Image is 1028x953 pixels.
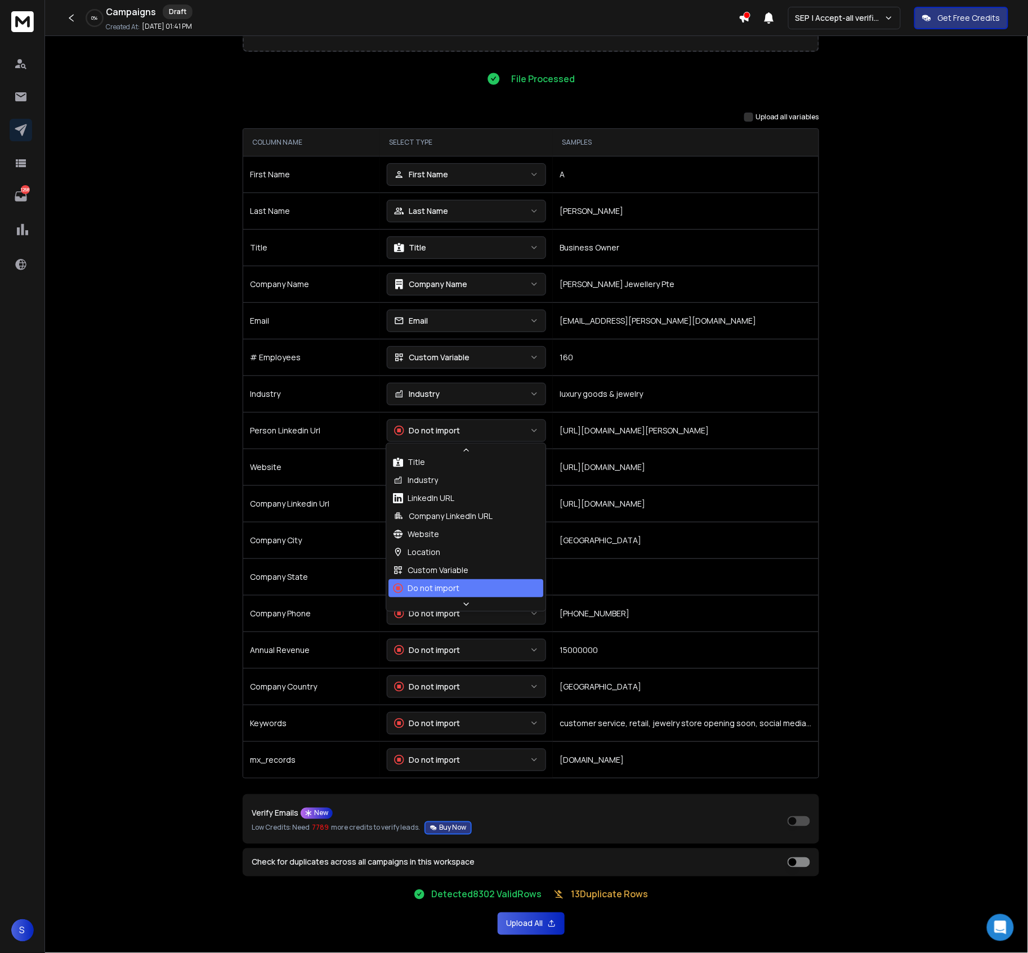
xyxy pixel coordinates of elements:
div: Draft [163,5,193,19]
td: Keywords [243,705,380,741]
div: Custom Variable [393,565,468,576]
p: File Processed [512,72,575,86]
td: Title [243,229,380,266]
p: Get Free Credits [938,12,1000,24]
td: mx_records [243,741,380,778]
td: Last Name [243,193,380,229]
div: Website [393,529,439,540]
label: Upload all variables [756,113,819,122]
td: Business Owner [553,229,819,266]
td: [GEOGRAPHIC_DATA] [553,522,819,558]
th: SAMPLES [553,129,819,156]
td: Email [243,302,380,339]
div: Company Name [394,279,467,290]
p: Verify Emails [252,809,298,817]
td: Person Linkedin Url [243,412,380,449]
td: Company State [243,558,380,595]
td: [PERSON_NAME] [553,193,819,229]
button: Upload All [498,912,565,935]
div: Open Intercom Messenger [987,914,1014,941]
td: First Name [243,156,380,193]
td: Company Linkedin Url [243,485,380,522]
td: luxury goods & jewelry [553,375,819,412]
td: Industry [243,375,380,412]
div: Do not import [394,754,460,766]
p: Low Credits: Need more credits to verify leads. [252,821,472,835]
h1: Campaigns [106,5,156,19]
td: Company Name [243,266,380,302]
p: 13 Duplicate Rows [571,888,649,901]
div: Do not import [394,718,460,729]
td: [DOMAIN_NAME] [553,741,819,778]
td: [PHONE_NUMBER] [553,595,819,632]
label: Check for duplicates across all campaigns in this workspace [252,858,475,866]
div: Title [393,457,425,468]
td: Company City [243,522,380,558]
td: [URL][DOMAIN_NAME][PERSON_NAME] [553,412,819,449]
div: Company LinkedIn URL [393,511,493,522]
div: Do not import [394,645,460,656]
p: 1268 [21,185,30,194]
div: Last Name [394,205,448,217]
th: SELECT TYPE [380,129,553,156]
div: LinkedIn URL [393,493,454,504]
div: Industry [393,475,438,486]
td: [URL][DOMAIN_NAME] [553,485,819,522]
td: A [553,156,819,193]
div: Do not import [393,583,459,594]
p: 0 % [92,15,98,21]
div: Do not import [394,681,460,692]
td: Annual Revenue [243,632,380,668]
div: First Name [394,169,448,180]
td: [URL][DOMAIN_NAME] [553,449,819,485]
div: Do not import [394,608,460,619]
button: Buy Now [424,821,472,835]
p: Detected 8302 Valid Rows [432,888,542,901]
td: 160 [553,339,819,375]
td: # Employees [243,339,380,375]
span: 7789 [312,824,329,833]
div: Do not import [394,425,460,436]
p: Created At: [106,23,140,32]
div: Custom Variable [394,352,470,363]
td: [GEOGRAPHIC_DATA] [553,668,819,705]
td: Company Country [243,668,380,705]
th: COLUMN NAME [243,129,380,156]
p: [DATE] 01:41 PM [142,22,192,31]
div: Location [393,547,440,558]
td: customer service, retail, jewelry store opening soon, social media marketing, jewelry store conta... [553,705,819,741]
td: Company Phone [243,595,380,632]
p: SEP | Accept-all verifications [795,12,884,24]
td: Website [243,449,380,485]
td: [PERSON_NAME] Jewellery Pte [553,266,819,302]
div: Title [394,242,426,253]
td: 15000000 [553,632,819,668]
div: Email [394,315,428,326]
div: Industry [394,388,440,400]
div: New [301,808,333,819]
td: [EMAIL_ADDRESS][PERSON_NAME][DOMAIN_NAME] [553,302,819,339]
span: S [11,919,34,942]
